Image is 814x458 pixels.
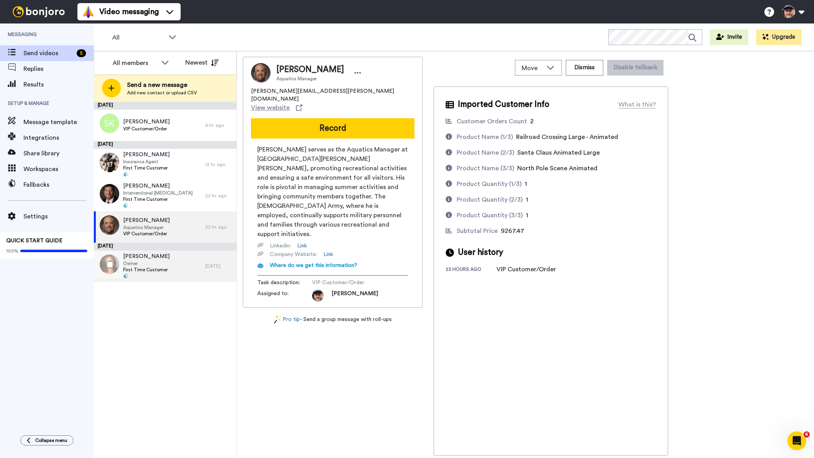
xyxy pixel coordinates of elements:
button: Upgrade [756,29,801,45]
div: What is this? [619,100,656,109]
a: Pro tip [274,316,300,324]
button: Newest [179,55,224,70]
div: 5 [77,49,86,57]
span: Linkedin : [270,242,291,250]
span: Aquatics Manager [276,76,344,82]
img: bj-logo-header-white.svg [9,6,68,17]
span: User history [458,247,503,258]
button: Dismiss [566,60,603,76]
div: [DATE] [94,102,237,110]
button: Disable fallback [607,60,663,76]
span: Collapse menu [35,437,67,444]
span: [PERSON_NAME] serves as the Aquatics Manager at [GEOGRAPHIC_DATA][PERSON_NAME][PERSON_NAME], prom... [257,145,408,239]
span: Share library [23,149,94,158]
div: All members [113,58,157,68]
span: Send a new message [127,80,197,90]
div: [DATE] [205,263,233,269]
span: QUICK START GUIDE [6,238,63,243]
span: First Time Customer [123,196,193,202]
span: 1 [526,212,528,218]
span: [PERSON_NAME] [123,118,170,126]
a: Link [297,242,307,250]
span: [PERSON_NAME] [123,151,170,159]
span: Railroad Crossing Large - Animated [516,134,618,140]
img: 8537085a-1f24-424f-8647-5e3215f8621d.jpg [100,184,119,204]
div: 6 hr. ago [205,122,233,128]
div: 12 hr. ago [205,161,233,168]
span: Add new contact or upload CSV [127,90,197,96]
img: sk.png [100,114,119,133]
span: [PERSON_NAME] [123,182,193,190]
span: Owner [123,260,170,267]
button: Invite [710,29,748,45]
iframe: Intercom live chat [787,431,806,450]
span: 1 [525,181,527,187]
span: Move [522,63,543,73]
div: 22 hr. ago [205,193,233,199]
span: Results [23,80,94,89]
span: 6 [803,431,810,438]
div: Product Name (1/3) [457,132,513,142]
div: [DATE] [94,141,237,149]
span: VIP Customer/Order [312,279,386,287]
span: Imported Customer Info [458,99,549,110]
div: Product Quantity (3/3) [457,211,523,220]
span: [PERSON_NAME] [276,64,344,76]
span: [PERSON_NAME] [123,216,170,224]
span: 2 [530,118,534,124]
div: Product Quantity (2/3) [457,195,523,204]
button: Collapse menu [20,435,74,445]
span: First Time Customer [123,267,170,273]
div: Customer Orders Count [457,117,527,126]
div: VIP Customer/Order [497,265,556,274]
span: Send videos [23,49,74,58]
span: North Pole Scene Animated [517,165,597,171]
span: Where do we get this information? [270,263,357,268]
div: 23 hr. ago [205,224,233,230]
span: Task description : [257,279,312,287]
span: Fallbacks [23,180,94,189]
img: vm-color.svg [82,5,95,18]
span: First Time Customer [123,165,170,171]
div: Product Name (2/3) [457,148,514,157]
span: 9267.47 [501,228,524,234]
div: - Send a group message with roll-ups [243,316,423,324]
div: 23 hours ago [446,266,497,274]
span: Workspaces [23,164,94,174]
span: Assigned to: [257,290,312,301]
span: View website [251,103,290,112]
span: VIP Customer/Order [123,126,170,132]
span: Insurance Agent [123,159,170,165]
span: [PERSON_NAME] [123,252,170,260]
span: Santa Claus Animated Large [517,150,600,156]
span: Settings [23,212,94,221]
span: 100% [6,248,18,254]
a: View website [251,103,302,112]
img: c9e61f06-a2a7-4bd0-b835-92eaf7e5258a-1746723632.jpg [312,290,324,301]
span: 1 [526,197,528,203]
span: Message template [23,117,94,127]
img: magic-wand.svg [274,316,281,324]
span: All [112,33,165,42]
span: Interventional [MEDICAL_DATA] [123,190,193,196]
div: Product Name (3/3) [457,164,514,173]
span: Replies [23,64,94,74]
span: Company Website : [270,251,317,258]
span: [PERSON_NAME][EMAIL_ADDRESS][PERSON_NAME][DOMAIN_NAME] [251,87,414,103]
span: Integrations [23,133,94,142]
div: Subtotal Price [457,226,498,236]
span: Aquatics Manager [123,224,170,231]
span: VIP Customer/Order [123,231,170,237]
span: [PERSON_NAME] [332,290,378,301]
div: [DATE] [94,243,237,251]
img: 2351b5a9-e9a5-4ec9-aeb7-85dce089b02e.jpg [100,153,119,172]
div: Product Quantity (1/3) [457,179,522,189]
span: Video messaging [99,6,159,17]
a: Link [323,251,333,258]
button: Record [251,118,414,139]
img: Image of Shawn Koehler [251,63,271,83]
img: 0e6aeccb-8b2c-4af6-b64b-6758365f6e84.jpg [100,215,119,235]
